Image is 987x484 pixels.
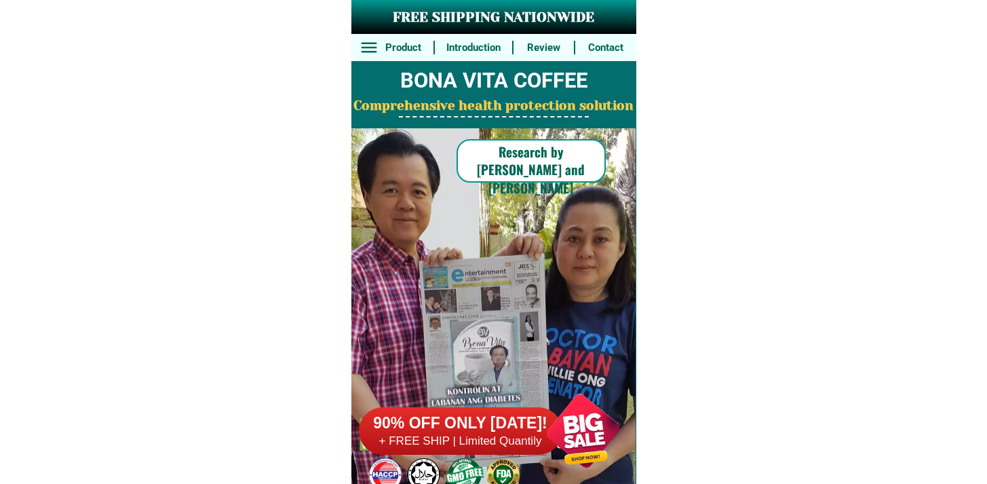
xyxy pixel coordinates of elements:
h6: Review [521,40,567,56]
h2: BONA VITA COFFEE [351,65,636,97]
h6: Introduction [442,40,505,56]
h6: Research by [PERSON_NAME] and [PERSON_NAME] [457,143,606,197]
h6: + FREE SHIP | Limited Quantily [359,434,562,449]
h3: FREE SHIPPING NATIONWIDE [351,7,636,28]
h2: Comprehensive health protection solution [351,96,636,116]
h6: Product [380,40,426,56]
h6: 90% OFF ONLY [DATE]! [359,413,562,434]
h6: Contact [583,40,629,56]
